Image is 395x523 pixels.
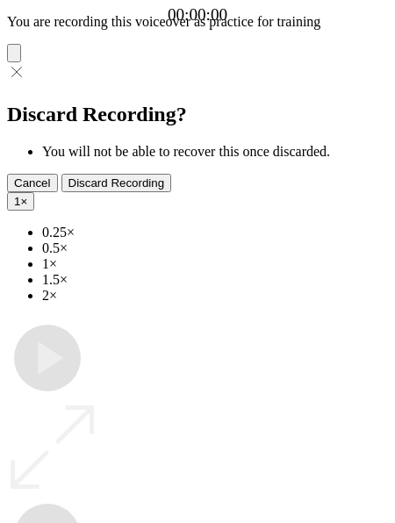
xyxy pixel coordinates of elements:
p: You are recording this voiceover as practice for training [7,14,388,30]
li: 1.5× [42,272,388,288]
li: You will not be able to recover this once discarded. [42,144,388,160]
li: 0.5× [42,240,388,256]
li: 2× [42,288,388,304]
li: 1× [42,256,388,272]
button: Cancel [7,174,58,192]
h2: Discard Recording? [7,103,388,126]
button: 1× [7,192,34,211]
li: 0.25× [42,225,388,240]
span: 1 [14,195,20,208]
a: 00:00:00 [168,5,227,25]
button: Discard Recording [61,174,172,192]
